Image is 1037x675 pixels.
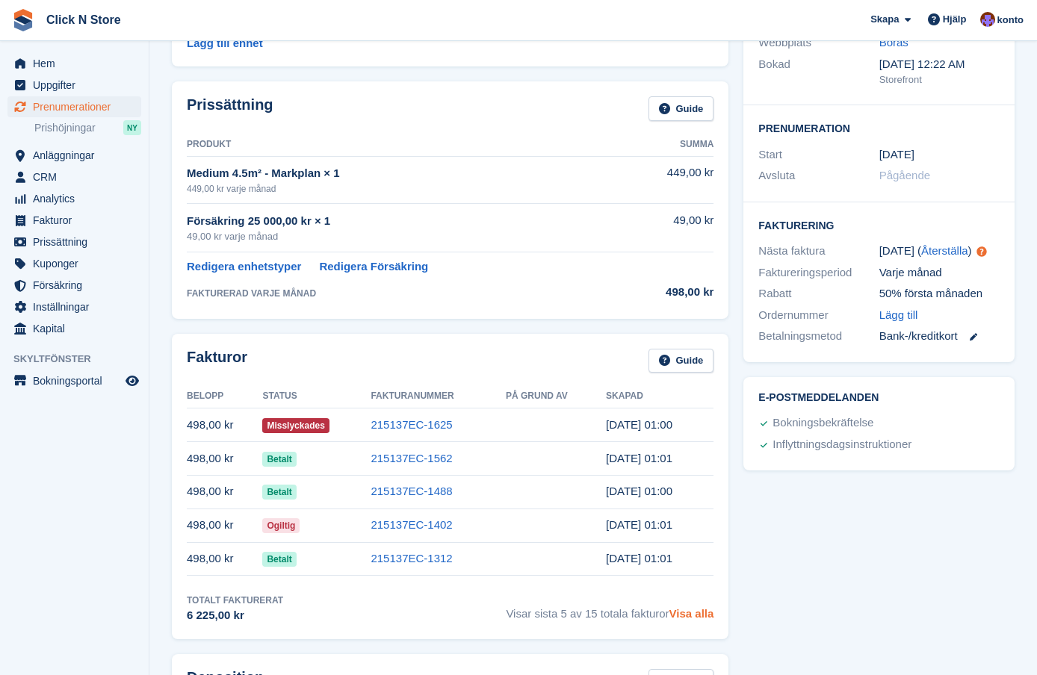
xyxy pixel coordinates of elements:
[758,285,879,302] div: Rabatt
[606,452,672,464] time: 2025-06-30 23:01:14 UTC
[7,145,141,166] a: menu
[758,146,879,164] div: Start
[187,133,626,157] th: Produkt
[7,96,141,117] a: menu
[187,408,262,442] td: 498,00 kr
[506,385,606,408] th: På grund av
[262,452,296,467] span: Betalt
[371,385,506,408] th: Fakturanummer
[33,210,123,231] span: Fakturor
[33,96,123,117] span: Prenumerationer
[7,231,141,252] a: menu
[943,12,967,27] span: Hjälp
[371,518,452,531] a: 215137EC-1402
[975,245,988,258] div: Tooltip anchor
[606,518,672,531] time: 2025-04-30 23:01:25 UTC
[33,75,123,96] span: Uppgifter
[773,436,911,454] div: Inflyttningsdagsinstruktioner
[187,229,626,244] div: 49,00 kr varje månad
[879,36,908,49] a: Borås
[669,607,714,620] a: Visa alla
[879,328,1000,345] div: Bank-/kreditkort
[7,75,141,96] a: menu
[758,307,879,324] div: Ordernummer
[7,370,141,391] a: meny
[187,607,283,624] div: 6 225,00 kr
[33,145,123,166] span: Anläggningar
[262,385,371,408] th: Status
[319,258,428,276] a: Redigera Försäkring
[33,275,123,296] span: Försäkring
[33,296,123,317] span: Inställningar
[262,518,300,533] span: Ogiltig
[606,552,672,564] time: 2025-03-30 23:01:14 UTC
[371,418,452,431] a: 215137EC-1625
[921,244,968,257] a: Återställa
[187,594,283,607] div: Totalt fakturerat
[187,475,262,508] td: 498,00 kr
[13,352,149,367] span: Skyltfönster
[879,264,1000,281] div: Varje månad
[758,392,1000,404] h2: E-postmeddelanden
[187,165,626,182] div: Medium 4.5m² - Markplan × 1
[33,370,123,391] span: Bokningsportal
[758,328,879,345] div: Betalningsmetod
[33,167,123,187] span: CRM
[262,485,296,500] span: Betalt
[773,414,873,432] div: Bokningsbekräftelse
[7,167,141,187] a: menu
[879,56,1000,73] div: [DATE] 12:22 AM
[187,182,626,196] div: 449,00 kr varje månad
[506,594,713,624] span: Visar sista 5 av 15 totala fakturor
[758,264,879,281] div: Faktureringsperiod
[879,169,930,181] span: Pågående
[879,72,1000,87] div: Storefront
[626,133,713,157] th: Summa
[626,284,713,301] div: 498,00 kr
[371,452,452,464] a: 215137EC-1562
[997,13,1024,28] span: konto
[187,508,262,542] td: 498,00 kr
[879,243,1000,260] div: [DATE] ( )
[187,385,262,408] th: Belopp
[40,7,127,32] a: Click N Store
[187,287,626,300] div: FAKTURERAD VARJE MÅNAD
[758,120,1000,135] h2: Prenumeration
[187,349,247,373] h2: Fakturor
[879,307,918,324] a: Lägg till
[879,146,914,164] time: 2024-05-30 23:00:00 UTC
[758,217,1000,232] h2: Fakturering
[262,552,296,567] span: Betalt
[123,120,141,135] div: NY
[606,485,672,497] time: 2025-05-30 23:00:47 UTC
[626,156,713,203] td: 449,00 kr
[758,167,879,184] div: Avsluta
[123,372,141,390] a: Förhandsgranska butik
[33,188,123,209] span: Analytics
[187,542,262,576] td: 498,00 kr
[371,552,452,564] a: 215137EC-1312
[7,210,141,231] a: menu
[606,418,672,431] time: 2025-07-30 23:00:56 UTC
[187,258,301,276] a: Redigera enhetstyper
[758,56,879,87] div: Bokad
[7,53,141,74] a: menu
[7,318,141,339] a: menu
[187,213,626,230] div: Försäkring 25 000,00 kr × 1
[33,231,123,252] span: Prissättning
[606,385,713,408] th: Skapad
[371,485,452,497] a: 215137EC-1488
[7,296,141,317] a: menu
[870,12,899,27] span: Skapa
[648,349,714,373] a: Guide
[187,35,263,52] a: Lägg till enhet
[34,119,141,136] a: Prishöjningar NY
[7,188,141,209] a: menu
[758,34,879,52] div: Webbplats
[33,318,123,339] span: Kapital
[187,442,262,476] td: 498,00 kr
[7,253,141,274] a: menu
[758,243,879,260] div: Nästa faktura
[34,121,96,135] span: Prishöjningar
[187,96,273,121] h2: Prissättning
